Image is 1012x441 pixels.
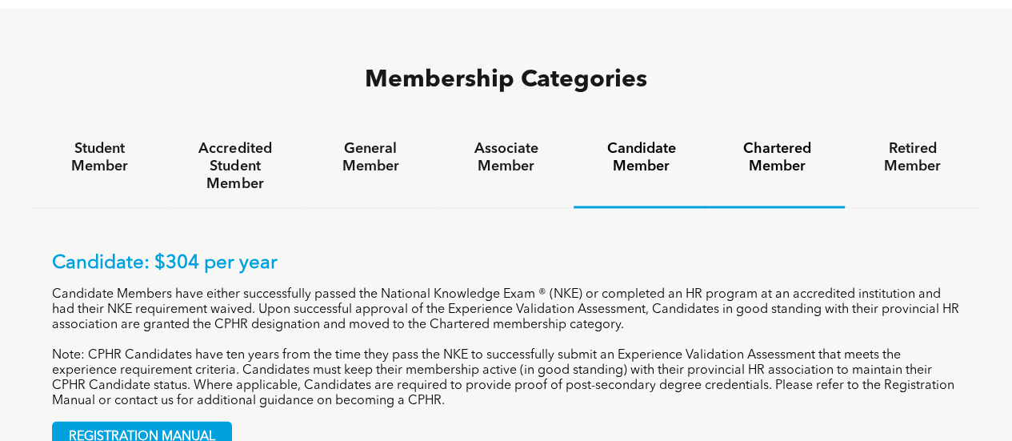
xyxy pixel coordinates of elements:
[588,140,694,175] h4: Candidate Member
[723,140,830,175] h4: Chartered Member
[46,140,153,175] h4: Student Member
[52,348,960,409] p: Note: CPHR Candidates have ten years from the time they pass the NKE to successfully submit an Ex...
[182,140,288,193] h4: Accredited Student Member
[318,140,424,175] h4: General Member
[365,68,647,92] span: Membership Categories
[52,252,960,275] p: Candidate: $304 per year
[453,140,559,175] h4: Associate Member
[52,287,960,333] p: Candidate Members have either successfully passed the National Knowledge Exam ® (NKE) or complete...
[859,140,966,175] h4: Retired Member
